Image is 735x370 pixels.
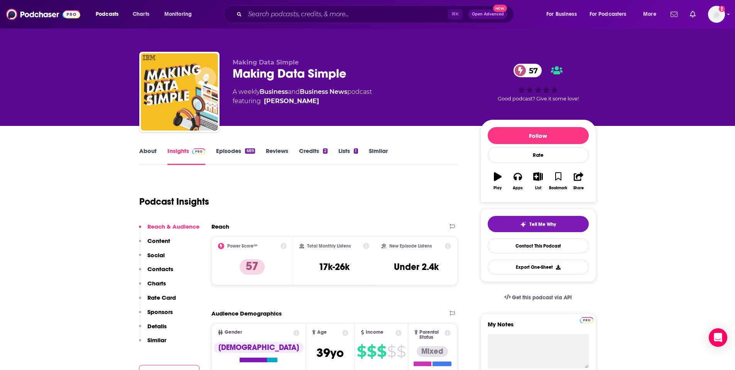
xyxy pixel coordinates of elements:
svg: Add a profile image [719,6,725,12]
span: $ [387,345,396,358]
button: Content [139,237,170,251]
p: Reach & Audience [147,223,199,230]
h2: Reach [211,223,229,230]
span: Monitoring [164,9,192,20]
a: InsightsPodchaser Pro [167,147,206,165]
a: Show notifications dropdown [667,8,681,21]
img: Podchaser Pro [580,317,593,323]
span: Age [317,330,327,335]
div: Bookmark [549,186,567,190]
a: Contact This Podcast [488,238,589,253]
img: tell me why sparkle [520,221,526,227]
span: For Podcasters [590,9,627,20]
button: Follow [488,127,589,144]
a: Pro website [580,316,593,323]
img: Making Data Simple [141,53,218,131]
a: Reviews [266,147,288,165]
span: Logged in as megcassidy [708,6,725,23]
div: 1 [354,148,358,154]
p: Details [147,322,167,330]
img: Podchaser - Follow, Share and Rate Podcasts [6,7,80,22]
button: open menu [638,8,666,20]
button: Reach & Audience [139,223,199,237]
h2: Power Score™ [227,243,257,249]
p: Similar [147,336,166,344]
button: Show profile menu [708,6,725,23]
span: More [643,9,656,20]
div: [DEMOGRAPHIC_DATA] [214,342,304,353]
span: $ [377,345,386,358]
div: Open Intercom Messenger [709,328,727,347]
button: open menu [90,8,128,20]
label: My Notes [488,321,589,334]
button: Sponsors [139,308,173,322]
span: Tell Me Why [529,221,556,227]
a: Lists1 [338,147,358,165]
button: Share [568,167,588,195]
a: Get this podcast via API [498,288,578,307]
div: Rate [488,147,589,163]
p: Sponsors [147,308,173,316]
span: and [288,88,300,95]
a: Episodes689 [216,147,255,165]
button: Export One-Sheet [488,260,589,275]
p: Contacts [147,265,173,273]
span: Making Data Simple [233,59,299,66]
span: Open Advanced [472,12,504,16]
h1: Podcast Insights [139,196,209,207]
a: 57 [514,64,542,77]
h2: Total Monthly Listens [307,243,351,249]
img: Podchaser Pro [192,148,206,154]
span: featuring [233,97,372,106]
button: List [528,167,548,195]
button: Contacts [139,265,173,280]
div: Play [493,186,502,190]
h3: Under 2.4k [394,261,439,273]
span: For Business [546,9,577,20]
div: List [535,186,541,190]
button: open menu [159,8,202,20]
button: Bookmark [548,167,568,195]
span: Good podcast? Give it some love! [498,96,579,102]
div: Share [573,186,584,190]
p: Content [147,237,170,244]
input: Search podcasts, credits, & more... [245,8,448,20]
button: Open AdvancedNew [468,10,507,19]
a: Business [260,88,288,95]
span: Income [366,330,384,335]
button: tell me why sparkleTell Me Why [488,216,589,232]
span: Get this podcast via API [512,294,572,301]
h3: 17k-26k [319,261,350,273]
div: 2 [323,148,328,154]
div: Apps [513,186,523,190]
span: 57 [521,64,542,77]
div: [PERSON_NAME] [264,97,319,106]
a: Credits2 [299,147,328,165]
div: 57Good podcast? Give it some love! [480,59,596,107]
span: $ [397,345,406,358]
p: Rate Card [147,294,176,301]
button: Details [139,322,167,337]
a: Similar [369,147,388,165]
button: Social [139,251,165,266]
p: Charts [147,280,166,287]
span: Parental Status [419,330,443,340]
button: Rate Card [139,294,176,308]
div: Mixed [417,346,448,357]
span: Podcasts [96,9,118,20]
a: About [139,147,157,165]
span: $ [357,345,366,358]
button: Charts [139,280,166,294]
a: Business News [300,88,347,95]
p: 57 [240,259,265,275]
div: Search podcasts, credits, & more... [231,5,521,23]
span: ⌘ K [448,9,462,19]
a: Charts [128,8,154,20]
div: 689 [245,148,255,154]
button: open menu [541,8,586,20]
h2: Audience Demographics [211,310,282,317]
h2: New Episode Listens [389,243,432,249]
img: User Profile [708,6,725,23]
